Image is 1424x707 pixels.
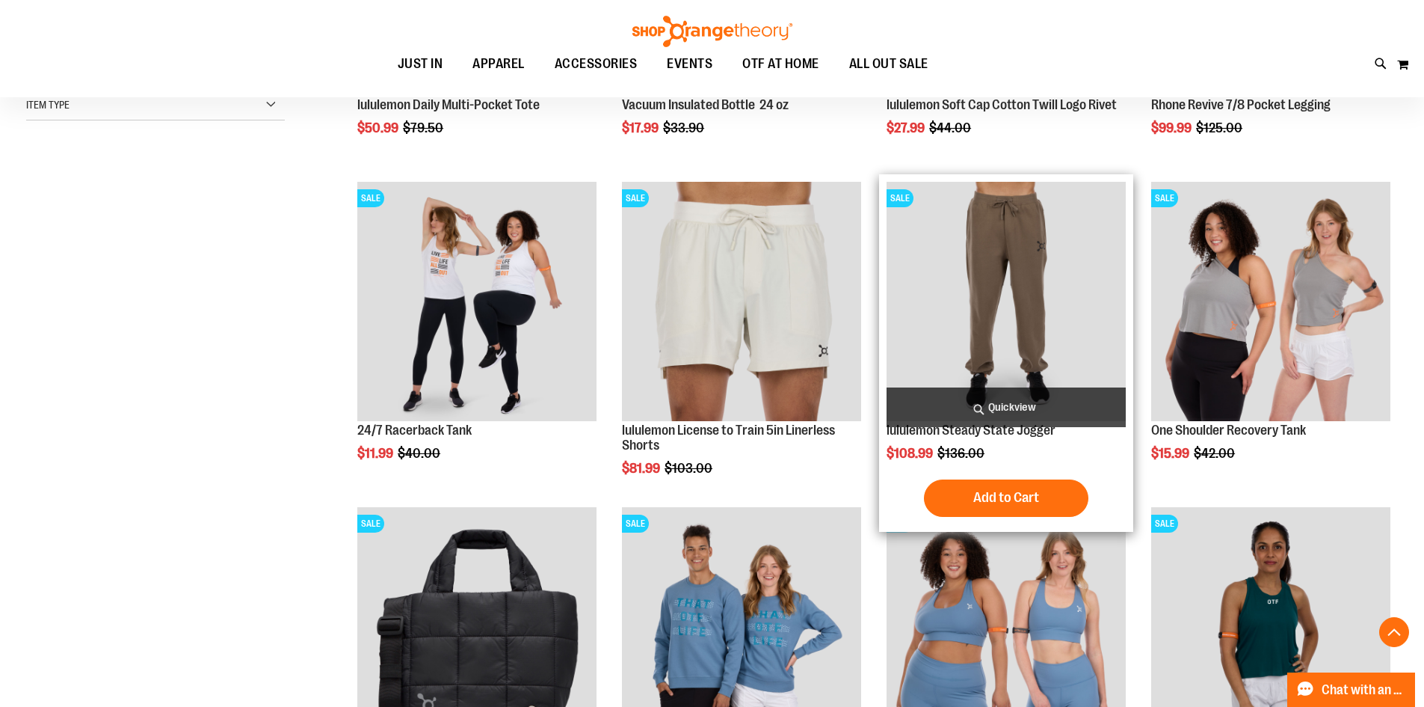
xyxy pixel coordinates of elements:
span: $50.99 [357,120,401,135]
div: product [879,174,1133,532]
a: 24/7 Racerback TankSALE [357,182,597,423]
img: Shop Orangetheory [630,16,795,47]
a: Quickview [887,388,1126,427]
span: $79.50 [403,120,446,135]
span: $27.99 [887,120,927,135]
span: EVENTS [667,47,712,81]
span: $136.00 [937,446,987,461]
span: APPAREL [472,47,525,81]
span: $40.00 [398,446,443,461]
span: $81.99 [622,461,662,476]
span: OTF AT HOME [742,47,819,81]
span: $108.99 [887,446,935,461]
a: lululemon License to Train 5in Linerless Shorts [622,423,835,453]
a: Main view of One Shoulder Recovery TankSALE [1151,182,1390,423]
span: $11.99 [357,446,395,461]
span: ACCESSORIES [555,47,638,81]
a: One Shoulder Recovery Tank [1151,423,1306,438]
a: lululemon Soft Cap Cotton Twill Logo Rivet [887,97,1117,112]
a: lululemon Steady State Jogger [887,423,1055,438]
span: SALE [1151,515,1178,533]
button: Add to Cart [924,480,1088,517]
img: Main view of One Shoulder Recovery Tank [1151,182,1390,421]
button: Back To Top [1379,617,1409,647]
a: lululemon License to Train 5in Linerless ShortsSALE [622,182,861,423]
div: product [1144,174,1398,499]
span: SALE [622,189,649,207]
span: $44.00 [929,120,973,135]
span: SALE [887,189,913,207]
a: lululemon Daily Multi-Pocket Tote [357,97,540,112]
a: Vacuum Insulated Bottle 24 oz [622,97,789,112]
span: $125.00 [1196,120,1245,135]
img: lululemon License to Train 5in Linerless Shorts [622,182,861,421]
span: SALE [1151,189,1178,207]
span: SALE [357,515,384,533]
img: lululemon Steady State Jogger [887,182,1126,421]
span: ALL OUT SALE [849,47,928,81]
span: $17.99 [622,120,661,135]
div: product [350,174,604,499]
a: 24/7 Racerback Tank [357,423,472,438]
span: $42.00 [1194,446,1237,461]
button: Chat with an Expert [1287,673,1416,707]
a: lululemon Steady State JoggerSALE [887,182,1126,423]
div: product [614,174,869,513]
span: Chat with an Expert [1322,683,1406,697]
span: SALE [357,189,384,207]
span: $33.90 [663,120,706,135]
span: Add to Cart [973,489,1039,506]
span: Item Type [26,99,70,111]
a: Rhone Revive 7/8 Pocket Legging [1151,97,1331,112]
span: $15.99 [1151,446,1192,461]
span: JUST IN [398,47,443,81]
span: $99.99 [1151,120,1194,135]
span: SALE [622,515,649,533]
span: $103.00 [665,461,715,476]
img: 24/7 Racerback Tank [357,182,597,421]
